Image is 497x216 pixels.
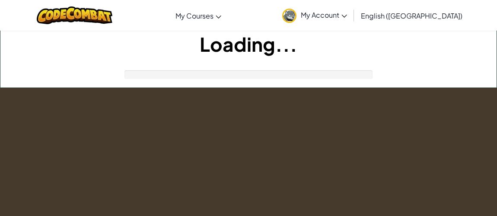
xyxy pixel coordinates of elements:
[175,11,213,20] span: My Courses
[0,31,497,57] h1: Loading...
[357,4,467,27] a: English ([GEOGRAPHIC_DATA])
[37,6,112,24] img: CodeCombat logo
[171,4,226,27] a: My Courses
[301,10,347,19] span: My Account
[282,9,296,23] img: avatar
[361,11,462,20] span: English ([GEOGRAPHIC_DATA])
[278,2,351,29] a: My Account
